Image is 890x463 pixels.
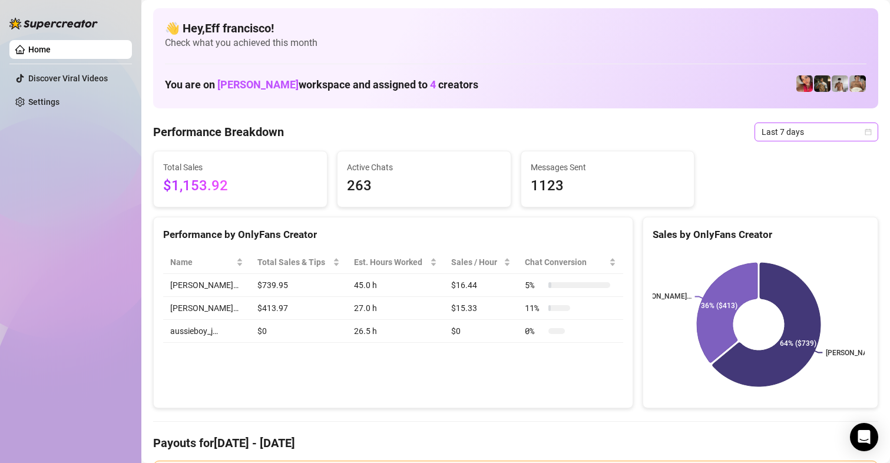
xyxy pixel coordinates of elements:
img: Tony [814,75,831,92]
span: 11 % [525,302,544,315]
span: Messages Sent [531,161,685,174]
td: $739.95 [250,274,347,297]
span: 263 [347,175,501,197]
div: Open Intercom Messenger [850,423,878,451]
img: logo-BBDzfeDw.svg [9,18,98,29]
div: Sales by OnlyFans Creator [653,227,868,243]
span: Total Sales [163,161,317,174]
td: $0 [250,320,347,343]
td: 27.0 h [347,297,444,320]
span: 1123 [531,175,685,197]
td: $0 [444,320,518,343]
th: Name [163,251,250,274]
img: Aussieboy_jfree [849,75,866,92]
td: $15.33 [444,297,518,320]
div: Performance by OnlyFans Creator [163,227,623,243]
span: Check what you achieved this month [165,37,866,49]
span: Sales / Hour [451,256,501,269]
td: $16.44 [444,274,518,297]
text: [PERSON_NAME]… [633,293,692,301]
span: Name [170,256,234,269]
span: [PERSON_NAME] [217,78,299,91]
span: calendar [865,128,872,135]
span: Last 7 days [762,123,871,141]
div: Est. Hours Worked [354,256,428,269]
td: $413.97 [250,297,347,320]
img: Vanessa [796,75,813,92]
td: 45.0 h [347,274,444,297]
td: [PERSON_NAME]… [163,274,250,297]
span: $1,153.92 [163,175,317,197]
th: Sales / Hour [444,251,518,274]
h1: You are on workspace and assigned to creators [165,78,478,91]
text: [PERSON_NAME]… [826,349,885,357]
th: Chat Conversion [518,251,623,274]
a: Settings [28,97,59,107]
img: aussieboy_j [832,75,848,92]
span: Active Chats [347,161,501,174]
span: 0 % [525,325,544,338]
a: Home [28,45,51,54]
h4: Payouts for [DATE] - [DATE] [153,435,878,451]
span: Total Sales & Tips [257,256,330,269]
h4: 👋 Hey, Eff francisco ! [165,20,866,37]
td: 26.5 h [347,320,444,343]
td: aussieboy_j… [163,320,250,343]
a: Discover Viral Videos [28,74,108,83]
span: 4 [430,78,436,91]
span: Chat Conversion [525,256,607,269]
span: 5 % [525,279,544,292]
th: Total Sales & Tips [250,251,347,274]
h4: Performance Breakdown [153,124,284,140]
td: [PERSON_NAME]… [163,297,250,320]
